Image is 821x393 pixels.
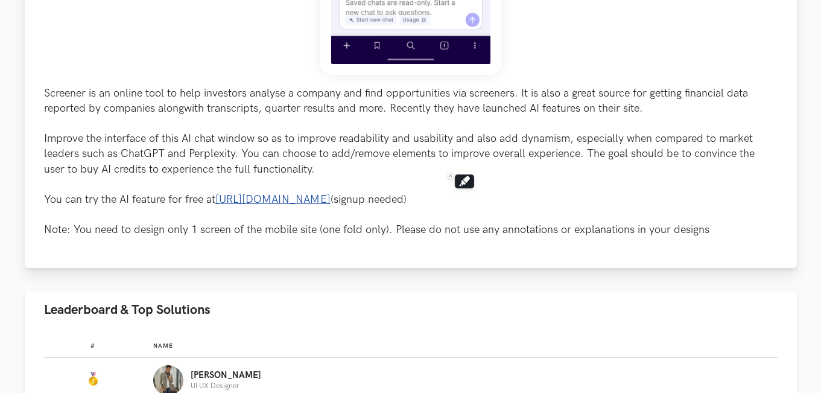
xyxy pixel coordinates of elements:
span: Leaderboard & Top Solutions [44,302,211,318]
p: UI UX Designer [191,382,261,390]
span: Name [153,342,173,350]
span: # [90,342,95,350]
p: Screener is an online tool to help investors analyse a company and find opportunities via screene... [44,86,778,238]
p: [PERSON_NAME] [191,371,261,380]
button: Leaderboard & Top Solutions [25,291,797,329]
a: [URL][DOMAIN_NAME] [215,193,331,206]
img: Gold Medal [86,372,100,386]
